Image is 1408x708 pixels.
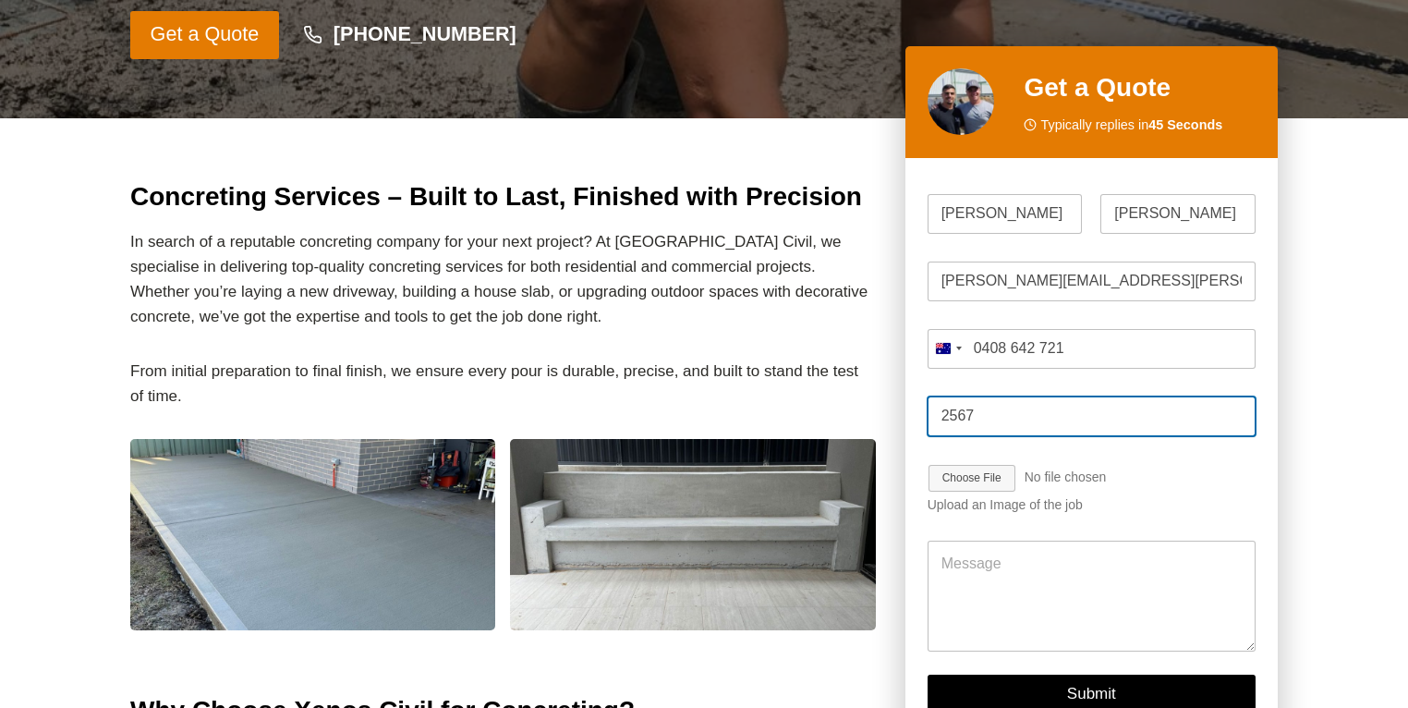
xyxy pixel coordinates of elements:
input: Email [928,262,1256,301]
input: First Name [928,194,1083,234]
span: Get a Quote [151,18,260,51]
input: Post Code: E.g 2000 [928,397,1256,436]
h2: Get a Quote [1024,68,1256,107]
h2: Concreting Services – Built to Last, Finished with Precision [130,177,876,216]
input: Last Name [1100,194,1256,234]
strong: [PHONE_NUMBER] [334,22,516,45]
input: Mobile [928,329,1256,369]
button: Selected country [928,329,968,369]
a: [PHONE_NUMBER] [286,14,534,56]
span: Typically replies in [1040,115,1222,136]
p: From initial preparation to final finish, we ensure every pour is durable, precise, and built to ... [130,359,876,409]
strong: 45 Seconds [1148,117,1222,132]
div: Upload an Image of the job [928,498,1256,514]
p: In search of a reputable concreting company for your next project? At [GEOGRAPHIC_DATA] Civil, we... [130,229,876,330]
a: Get a Quote [130,11,279,59]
